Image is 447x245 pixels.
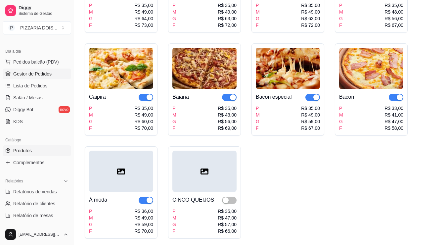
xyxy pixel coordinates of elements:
div: Bacon especial [256,93,292,101]
div: R$ 36,00 [134,208,153,215]
img: product-image [256,48,320,89]
a: Salão / Mesas [3,92,71,103]
div: M [256,112,260,118]
div: P [172,208,176,215]
span: Salão / Mesas [13,94,43,101]
a: Relatórios de vendas [3,186,71,197]
div: R$ 35,00 [218,208,237,215]
div: R$ 49,00 [134,215,153,221]
span: Diggy [19,5,68,11]
div: M [89,215,93,221]
div: R$ 69,00 [218,125,237,131]
span: Relatório de mesas [13,212,53,219]
div: Á moda [89,196,107,204]
a: Produtos [3,145,71,156]
div: R$ 33,00 [384,105,403,112]
div: P [256,105,260,112]
div: Caipira [89,93,106,101]
span: [EMAIL_ADDRESS][DOMAIN_NAME] [19,232,61,237]
div: R$ 58,00 [384,125,403,131]
div: G [172,118,176,125]
span: Relatório de clientes [13,200,55,207]
div: F [172,228,176,234]
div: M [339,112,343,118]
div: R$ 41,00 [384,112,403,118]
div: G [256,15,260,22]
div: F [339,22,343,28]
span: Relatórios [5,178,23,184]
span: Complementos [13,159,44,166]
div: P [339,2,343,9]
div: F [256,22,260,28]
div: R$ 57,00 [218,221,237,228]
div: G [339,118,343,125]
div: R$ 56,00 [384,15,403,22]
div: R$ 49,00 [301,9,320,15]
div: R$ 35,00 [134,2,153,9]
div: F [256,125,260,131]
img: product-image [339,48,403,89]
div: R$ 47,00 [218,215,237,221]
a: DiggySistema de Gestão [3,3,71,19]
div: R$ 64,00 [134,15,153,22]
div: P [89,2,93,9]
a: Gestor de Pedidos [3,69,71,79]
div: G [89,118,93,125]
div: R$ 49,00 [134,9,153,15]
div: F [172,125,176,131]
a: Lista de Pedidos [3,80,71,91]
div: R$ 49,00 [218,9,237,15]
div: M [256,9,260,15]
div: R$ 59,00 [134,221,153,228]
div: F [339,125,343,131]
img: product-image [89,48,153,89]
span: Sistema de Gestão [19,11,68,16]
div: Bacon [339,93,354,101]
div: M [339,9,343,15]
div: P [89,105,93,112]
a: KDS [3,116,71,127]
div: P [89,208,93,215]
div: M [172,112,176,118]
div: P [172,2,176,9]
div: R$ 60,00 [134,118,153,125]
div: R$ 63,00 [301,15,320,22]
div: R$ 72,00 [218,22,237,28]
div: M [172,215,176,221]
div: F [172,22,176,28]
div: R$ 72,00 [301,22,320,28]
div: Catálogo [3,135,71,145]
span: Gestor de Pedidos [13,71,52,77]
div: R$ 49,00 [301,112,320,118]
span: Diggy Bot [13,106,33,113]
div: F [89,125,93,131]
a: Complementos [3,157,71,168]
div: Baiana [172,93,189,101]
div: G [256,118,260,125]
div: R$ 63,00 [218,15,237,22]
a: Relatório de mesas [3,210,71,221]
div: F [89,22,93,28]
a: Diggy Botnovo [3,104,71,115]
div: R$ 35,00 [218,105,237,112]
div: F [89,228,93,234]
div: R$ 35,00 [301,2,320,9]
div: R$ 43,00 [218,112,237,118]
div: R$ 49,00 [134,112,153,118]
div: R$ 56,00 [218,118,237,125]
div: R$ 67,00 [384,22,403,28]
div: M [89,9,93,15]
div: P [256,2,260,9]
div: R$ 35,00 [301,105,320,112]
span: Lista de Pedidos [13,82,48,89]
div: R$ 35,00 [384,2,403,9]
span: Produtos [13,147,32,154]
div: R$ 59,00 [301,118,320,125]
div: R$ 66,00 [218,228,237,234]
a: Relatório de clientes [3,198,71,209]
a: Relatório de fidelidadenovo [3,222,71,233]
div: G [172,221,176,228]
div: R$ 48,00 [384,9,403,15]
button: [EMAIL_ADDRESS][DOMAIN_NAME] [3,226,71,242]
div: P [172,105,176,112]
